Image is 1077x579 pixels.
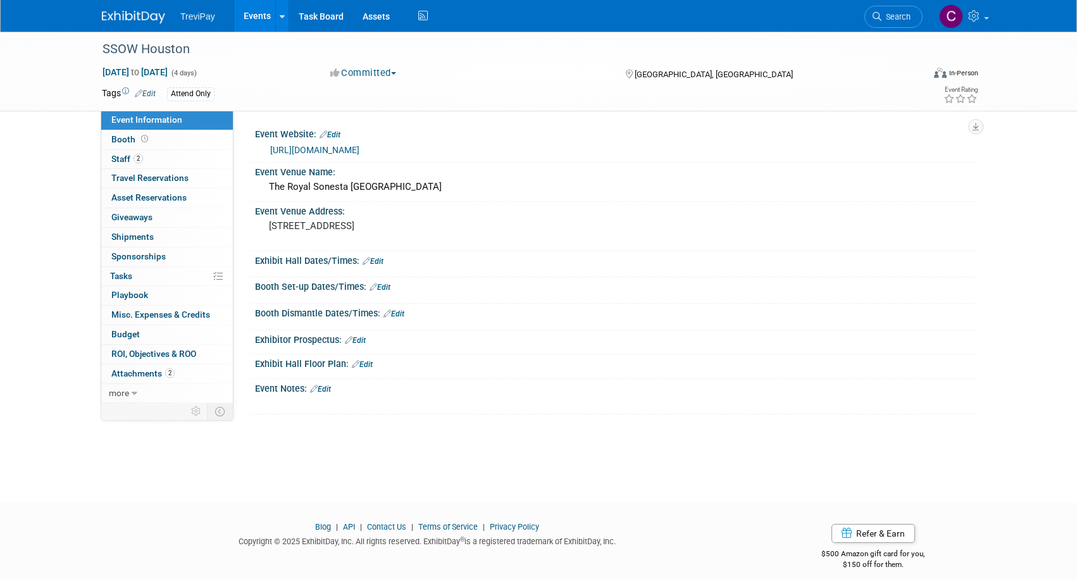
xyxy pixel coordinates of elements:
[101,130,233,149] a: Booth
[635,70,793,79] span: [GEOGRAPHIC_DATA], [GEOGRAPHIC_DATA]
[480,522,488,532] span: |
[771,540,976,570] div: $500 Amazon gift card for you,
[270,145,359,155] a: [URL][DOMAIN_NAME]
[357,522,365,532] span: |
[255,202,975,218] div: Event Venue Address:
[101,189,233,208] a: Asset Reservations
[165,368,175,378] span: 2
[345,336,366,345] a: Edit
[408,522,416,532] span: |
[831,524,915,543] a: Refer & Earn
[111,192,187,202] span: Asset Reservations
[101,306,233,325] a: Misc. Expenses & Credits
[352,360,373,369] a: Edit
[208,403,233,420] td: Toggle Event Tabs
[111,154,143,164] span: Staff
[255,277,975,294] div: Booth Set-up Dates/Times:
[111,368,175,378] span: Attachments
[934,68,947,78] img: Format-Inperson.png
[255,304,975,320] div: Booth Dismantle Dates/Times:
[101,247,233,266] a: Sponsorships
[326,66,401,80] button: Committed
[943,87,978,93] div: Event Rating
[771,559,976,570] div: $150 off for them.
[864,6,923,28] a: Search
[418,522,478,532] a: Terms of Service
[310,385,331,394] a: Edit
[102,11,165,23] img: ExhibitDay
[185,403,208,420] td: Personalize Event Tab Strip
[255,354,975,371] div: Exhibit Hall Floor Plan:
[460,536,464,543] sup: ®
[320,130,340,139] a: Edit
[170,69,197,77] span: (4 days)
[109,388,129,398] span: more
[265,177,966,197] div: The Royal Sonesta [GEOGRAPHIC_DATA]
[101,384,233,403] a: more
[939,4,963,28] img: Celia Ahrens
[490,522,539,532] a: Privacy Policy
[848,66,978,85] div: Event Format
[111,309,210,320] span: Misc. Expenses & Credits
[881,12,911,22] span: Search
[101,345,233,364] a: ROI, Objectives & ROO
[167,87,215,101] div: Attend Only
[269,220,541,232] pre: [STREET_ADDRESS]
[98,38,904,61] div: SSOW Houston
[370,283,390,292] a: Edit
[135,89,156,98] a: Edit
[101,364,233,383] a: Attachments2
[180,11,215,22] span: TreviPay
[111,115,182,125] span: Event Information
[949,68,978,78] div: In-Person
[101,208,233,227] a: Giveaways
[111,329,140,339] span: Budget
[102,533,752,547] div: Copyright © 2025 ExhibitDay, Inc. All rights reserved. ExhibitDay is a registered trademark of Ex...
[134,154,143,163] span: 2
[102,87,156,101] td: Tags
[129,67,141,77] span: to
[111,134,151,144] span: Booth
[102,66,168,78] span: [DATE] [DATE]
[101,228,233,247] a: Shipments
[101,150,233,169] a: Staff2
[363,257,383,266] a: Edit
[315,522,331,532] a: Blog
[255,379,975,395] div: Event Notes:
[255,330,975,347] div: Exhibitor Prospectus:
[333,522,341,532] span: |
[101,169,233,188] a: Travel Reservations
[111,232,154,242] span: Shipments
[101,111,233,130] a: Event Information
[255,251,975,268] div: Exhibit Hall Dates/Times:
[101,267,233,286] a: Tasks
[111,212,153,222] span: Giveaways
[139,134,151,144] span: Booth not reserved yet
[383,309,404,318] a: Edit
[255,163,975,178] div: Event Venue Name:
[110,271,132,281] span: Tasks
[111,349,196,359] span: ROI, Objectives & ROO
[111,290,148,300] span: Playbook
[101,325,233,344] a: Budget
[111,251,166,261] span: Sponsorships
[101,286,233,305] a: Playbook
[255,125,975,141] div: Event Website:
[343,522,355,532] a: API
[367,522,406,532] a: Contact Us
[111,173,189,183] span: Travel Reservations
